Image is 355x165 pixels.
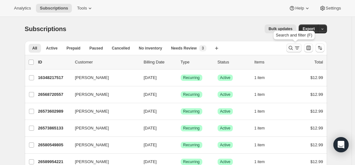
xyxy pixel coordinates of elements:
[183,159,200,164] span: Recurring
[254,142,265,148] span: 1 item
[316,4,345,13] button: Settings
[73,4,97,13] button: Tools
[254,73,272,82] button: 1 item
[254,126,265,131] span: 1 item
[265,24,296,33] button: Bulk updates
[183,75,200,80] span: Recurring
[38,141,323,149] div: 26580549805[PERSON_NAME][DATE]SuccessRecurringSuccessActive1 item$12.99
[139,46,162,51] span: No inventory
[220,142,231,148] span: Active
[254,124,272,133] button: 1 item
[75,108,109,115] span: [PERSON_NAME]
[326,6,341,11] span: Settings
[303,26,315,31] span: Export
[38,91,70,98] p: 26568720557
[144,142,157,147] span: [DATE]
[220,75,231,80] span: Active
[66,46,80,51] span: Prepaid
[310,109,323,114] span: $12.99
[212,44,222,53] button: Create new view
[220,159,231,164] span: Active
[75,159,109,165] span: [PERSON_NAME]
[310,126,323,130] span: $12.99
[38,90,323,99] div: 26568720557[PERSON_NAME][DATE]SuccessRecurringSuccessActive1 item$12.99
[220,92,231,97] span: Active
[254,90,272,99] button: 1 item
[183,142,200,148] span: Recurring
[254,141,272,149] button: 1 item
[220,109,231,114] span: Active
[75,59,139,65] p: Customer
[38,107,323,116] div: 26573602989[PERSON_NAME][DATE]SuccessRecurringSuccessActive1 item$12.99
[38,73,323,82] div: 16348217517[PERSON_NAME][DATE]SuccessRecurringSuccessActive1 item$12.99
[254,107,272,116] button: 1 item
[25,25,66,32] span: Subscriptions
[89,46,103,51] span: Paused
[299,24,318,33] button: Export
[254,75,265,80] span: 1 item
[71,106,135,116] button: [PERSON_NAME]
[71,123,135,133] button: [PERSON_NAME]
[75,142,109,148] span: [PERSON_NAME]
[310,159,323,164] span: $12.99
[310,92,323,97] span: $12.99
[14,6,31,11] span: Analytics
[181,59,212,65] div: Type
[144,92,157,97] span: [DATE]
[254,92,265,97] span: 1 item
[183,109,200,114] span: Recurring
[286,43,302,52] button: Search and filter results
[38,125,70,131] p: 26573865133
[38,142,70,148] p: 26580549805
[304,43,313,52] button: Customize table column order and visibility
[295,6,304,11] span: Help
[202,46,204,51] span: 3
[144,109,157,114] span: [DATE]
[144,59,176,65] p: Billing Date
[71,73,135,83] button: [PERSON_NAME]
[40,6,68,11] span: Subscriptions
[38,59,323,65] div: IDCustomerBilling DateTypeStatusItemsTotal
[254,159,265,164] span: 1 item
[144,75,157,80] span: [DATE]
[77,6,87,11] span: Tools
[254,59,286,65] div: Items
[32,46,37,51] span: All
[38,108,70,115] p: 26573602989
[310,75,323,80] span: $12.99
[71,89,135,100] button: [PERSON_NAME]
[254,109,265,114] span: 1 item
[220,126,231,131] span: Active
[38,159,70,165] p: 26589954221
[310,142,323,147] span: $12.99
[75,75,109,81] span: [PERSON_NAME]
[75,91,109,98] span: [PERSON_NAME]
[144,159,157,164] span: [DATE]
[10,4,35,13] button: Analytics
[46,46,58,51] span: Active
[36,4,72,13] button: Subscriptions
[183,92,200,97] span: Recurring
[268,26,292,31] span: Bulk updates
[316,43,324,52] button: Sort the results
[71,140,135,150] button: [PERSON_NAME]
[38,75,70,81] p: 16348217517
[314,59,323,65] p: Total
[38,124,323,133] div: 26573865133[PERSON_NAME][DATE]SuccessRecurringSuccessActive1 item$12.99
[218,59,249,65] p: Status
[38,59,70,65] p: ID
[183,126,200,131] span: Recurring
[285,4,314,13] button: Help
[112,46,130,51] span: Cancelled
[75,125,109,131] span: [PERSON_NAME]
[144,126,157,130] span: [DATE]
[171,46,197,51] span: Needs Review
[333,137,349,152] div: Open Intercom Messenger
